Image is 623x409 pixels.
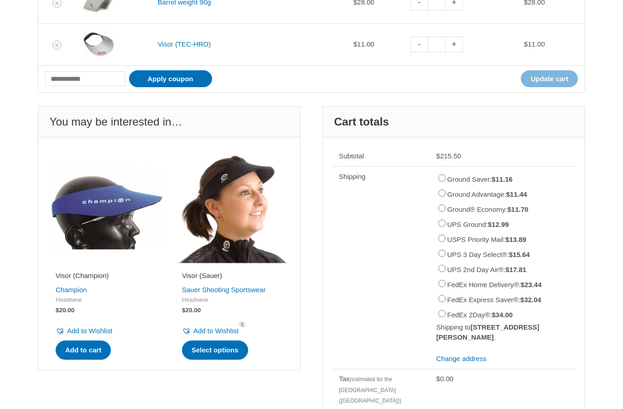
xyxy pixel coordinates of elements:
span: $ [436,375,440,383]
span: $ [182,307,186,314]
a: Add to Wishlist [56,325,112,337]
span: $ [521,281,524,288]
label: Ground® Economy: [447,205,529,213]
h2: Visor (Champion) [56,271,156,280]
span: $ [509,251,513,258]
img: Visor (TEC-HRO) [83,28,114,60]
a: Add to cart: “Visor (Champion)” [56,341,111,360]
bdi: 13.89 [505,236,526,243]
button: Update cart [521,70,578,87]
a: Change address [436,355,487,362]
label: Ground Advantage: [447,190,527,198]
label: Ground Saver: [447,175,513,183]
span: 5 [239,321,246,328]
label: FedEx Express Saver®: [447,296,541,304]
a: Select options for “Visor (Sauer)” [182,341,248,360]
th: Shipping [332,166,430,369]
button: Apply coupon [129,70,212,87]
bdi: 11.70 [507,205,528,213]
a: Sauer Shooting Sportswear [182,286,265,294]
label: UPS 3 Day Select®: [447,251,530,258]
bdi: 12.99 [488,220,509,228]
span: Add to Wishlist [193,327,239,335]
span: $ [436,152,440,160]
small: (estimated for the [GEOGRAPHIC_DATA] ([GEOGRAPHIC_DATA])) [339,376,401,404]
span: $ [492,175,495,183]
strong: [STREET_ADDRESS][PERSON_NAME] [436,323,540,341]
bdi: 17.81 [505,266,526,273]
h2: Cart totals [323,107,585,137]
bdi: 32.04 [520,296,541,304]
bdi: 0.00 [436,375,454,383]
th: Subtotal [332,147,430,167]
bdi: 215.50 [436,152,461,160]
span: $ [505,266,509,273]
span: Headwear [182,296,283,304]
bdi: 11.00 [524,40,545,48]
bdi: 20.00 [56,307,74,314]
a: Visor (TEC-HRO) [158,40,211,48]
img: Visor (Champion) [47,147,165,264]
bdi: 23.44 [521,281,542,288]
h2: Visor (Sauer) [182,271,283,280]
bdi: 11.16 [492,175,513,183]
p: Shipping to . [436,322,569,343]
h2: You may be interested in… [38,107,300,137]
label: UPS 2nd Day Air®: [447,266,527,273]
span: $ [506,190,510,198]
a: - [410,37,428,52]
input: Product quantity [428,37,446,52]
span: $ [520,296,524,304]
span: $ [56,307,59,314]
label: USPS Priority Mail: [447,236,526,243]
label: UPS Ground: [447,220,509,228]
bdi: 11.44 [506,190,527,198]
span: $ [492,311,495,319]
span: $ [353,40,357,48]
bdi: 20.00 [182,307,201,314]
bdi: 15.64 [509,251,530,258]
a: Visor (Sauer) [182,271,283,283]
a: + [446,37,463,52]
span: Headwear [56,296,156,304]
a: Visor (Champion) [56,271,156,283]
bdi: 11.00 [353,40,374,48]
bdi: 34.00 [492,311,513,319]
span: $ [507,205,511,213]
a: Remove Visor (TEC-HRO) from cart [52,41,62,50]
a: Champion [56,286,87,294]
span: Add to Wishlist [67,327,112,335]
label: FedEx Home Delivery®: [447,281,542,288]
label: FedEx 2Day®: [447,311,513,319]
span: $ [505,236,509,243]
span: $ [524,40,528,48]
img: Visor (Sauer) [174,147,291,264]
a: Add to Wishlist [182,325,239,337]
span: $ [488,220,492,228]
